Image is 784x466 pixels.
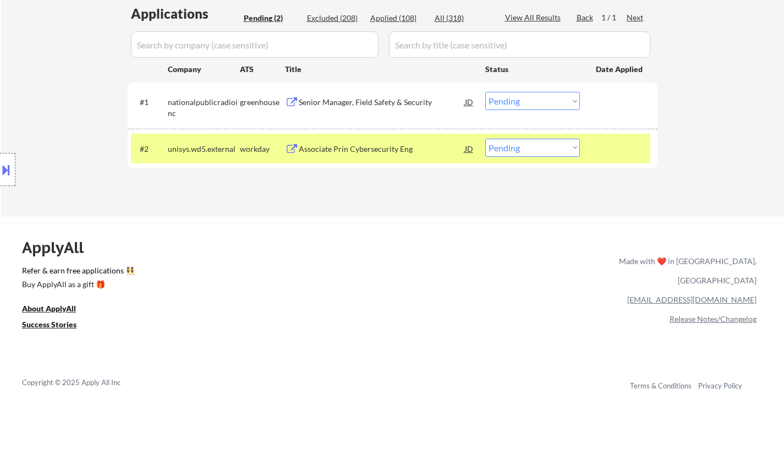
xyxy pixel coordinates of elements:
div: All (318) [435,13,490,24]
div: Back [577,12,594,23]
div: Next [627,12,644,23]
a: Success Stories [22,319,91,332]
u: Success Stories [22,320,76,329]
div: workday [240,144,285,155]
div: 1 / 1 [601,12,627,23]
a: [EMAIL_ADDRESS][DOMAIN_NAME] [627,295,756,304]
div: JD [464,139,475,158]
div: Title [285,64,475,75]
a: Terms & Conditions [630,381,692,390]
div: greenhouse [240,97,285,108]
div: nationalpublicradioinc [168,97,240,118]
a: Release Notes/Changelog [670,314,756,324]
div: Made with ❤️ in [GEOGRAPHIC_DATA], [GEOGRAPHIC_DATA] [615,251,756,290]
a: Buy ApplyAll as a gift 🎁 [22,278,132,292]
div: View All Results [505,12,564,23]
div: Excluded (208) [307,13,362,24]
div: Status [485,59,580,79]
a: Privacy Policy [698,381,742,390]
div: unisys.wd5.external [168,144,240,155]
div: Associate Prin Cybersecurity Eng [299,144,465,155]
div: Applied (108) [370,13,425,24]
div: Company [168,64,240,75]
input: Search by company (case sensitive) [131,31,379,58]
u: About ApplyAll [22,304,76,313]
a: Refer & earn free applications 👯‍♀️ [22,267,389,278]
input: Search by title (case sensitive) [389,31,650,58]
div: Copyright © 2025 Apply All Inc [22,377,149,388]
div: Buy ApplyAll as a gift 🎁 [22,281,132,288]
div: Pending (2) [244,13,299,24]
a: About ApplyAll [22,303,91,316]
div: Date Applied [596,64,644,75]
div: Applications [131,7,240,20]
div: JD [464,92,475,112]
div: Senior Manager, Field Safety & Security [299,97,465,108]
div: ATS [240,64,285,75]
